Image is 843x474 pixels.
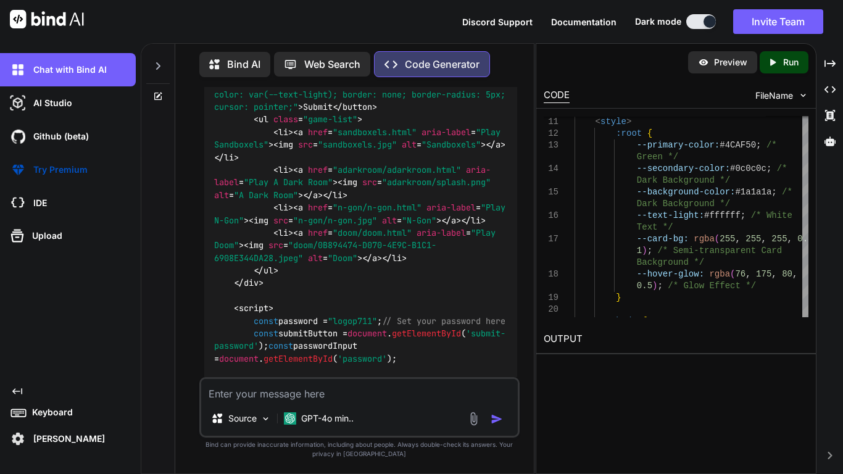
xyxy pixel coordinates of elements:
span: rgba [694,234,715,244]
span: < = = > [214,202,510,226]
span: document [347,328,387,339]
p: Preview [714,56,747,69]
span: alt [214,189,229,201]
span: { [642,316,647,326]
span: "logop711" [328,315,377,326]
span: aria-label [417,227,466,238]
span: img [343,177,357,188]
span: ( [730,269,735,279]
span: "game-list" [303,114,357,125]
span: "Play A Dark Room" [244,177,333,188]
img: Pick Models [260,414,271,424]
span: "sandboxels.jpg" [318,139,397,151]
span: // Set your password here [382,315,505,326]
span: src [268,240,283,251]
div: 11 [544,116,559,128]
span: < [595,117,600,127]
span: < = = > [214,127,505,150]
p: Chat with Bind AI [28,64,107,76]
span: #1a1a1a [735,187,771,197]
span: , [735,234,740,244]
span: </ > [382,252,407,264]
img: githubDark [7,126,28,147]
span: a [298,127,303,138]
span: getElementById [264,353,333,364]
span: div [244,278,259,289]
span: src [273,215,288,226]
span: /* White [750,210,792,220]
span: src [362,177,377,188]
span: ; [647,246,652,256]
span: < = = > [214,227,500,251]
span: 255 [720,234,735,244]
p: Github (beta) [28,130,89,143]
span: alt [402,139,417,151]
span: , [787,234,792,244]
span: ; [657,281,662,291]
span: href [308,227,328,238]
span: ( [715,234,720,244]
span: </ > [214,152,239,163]
span: < > [273,164,293,175]
span: li [278,227,288,238]
span: a [298,164,303,175]
span: a [313,189,318,201]
span: ul [259,114,268,125]
img: attachment [467,412,481,426]
p: Bind AI [227,57,260,72]
span: </ > [362,252,382,264]
span: Background */ [637,257,704,267]
span: , [745,269,750,279]
span: li [224,152,234,163]
span: const [268,341,293,352]
span: a [496,139,500,151]
span: "n-gon/n-gon.jpg" [293,215,377,226]
p: Code Generator [405,57,480,72]
span: li [278,164,288,175]
span: 76 [735,269,745,279]
div: 20 [544,304,559,315]
span: li [278,127,288,138]
span: Discord Support [462,17,533,27]
p: Upload [27,230,62,242]
span: </ > [333,101,377,112]
span: rgba [709,269,730,279]
span: } [616,293,621,302]
span: ; [771,187,776,197]
span: aria-label [421,127,471,138]
span: style [600,117,626,127]
span: --text-light: [637,210,704,220]
button: Discord Support [462,15,533,28]
span: ) [652,281,657,291]
span: href [308,202,328,214]
span: src [298,139,313,151]
span: ; [741,210,745,220]
span: img [254,215,268,226]
span: "Play Sandboxels" [214,127,505,150]
span: Dark Background */ [637,199,730,209]
span: body [616,316,637,326]
span: "n-gon/n-gon.html" [333,202,421,214]
span: </ > [234,278,264,289]
span: a [372,252,377,264]
span: 175 [756,269,771,279]
span: aria-label [214,164,491,188]
span: href [308,127,328,138]
span: < > [273,127,293,138]
span: Documentation [551,17,617,27]
span: --primary-color: [637,140,720,150]
span: < = = > [273,139,486,151]
span: "doom/0B894474-D070-4E9C-B1C1-6908E344DA28.jpeg" [214,240,436,264]
img: chevron down [798,90,808,101]
span: "N-Gon" [402,215,436,226]
span: button [343,101,372,112]
span: 1 [637,246,642,256]
img: darkChat [7,59,28,80]
span: aria-label [426,202,476,214]
span: "Play N-Gon" [214,202,510,226]
h2: OUTPUT [536,325,816,354]
span: "Sandboxels" [421,139,481,151]
span: "doom/doom.html" [333,227,412,238]
div: 12 [544,128,559,139]
p: Source [228,412,257,425]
